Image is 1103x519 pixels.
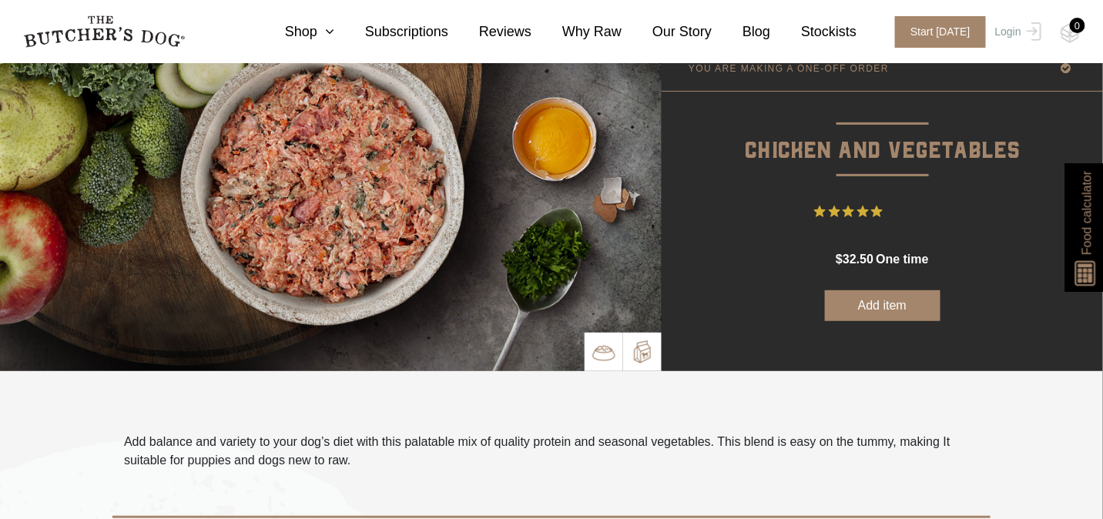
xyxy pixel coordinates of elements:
p: Add balance and variety to your dog’s diet with this palatable mix of quality protein and seasona... [124,433,979,470]
span: $ [836,253,843,266]
a: Start [DATE] [880,16,991,48]
a: Login [991,16,1041,48]
p: YOU ARE MAKING A ONE-OFF ORDER [689,63,889,74]
div: 0 [1070,18,1085,33]
a: YOU ARE MAKING A ONE-OFF ORDER [662,45,1103,91]
a: Stockists [770,22,857,42]
span: Start [DATE] [895,16,986,48]
img: TBD_Cart-Empty.png [1061,23,1080,43]
a: Shop [254,22,334,42]
button: Rated 4.9 out of 5 stars from 22 reviews. Jump to reviews. [814,200,950,223]
p: Chicken and Vegetables [662,92,1103,169]
span: Food calculator [1078,171,1096,255]
span: 32.50 [843,253,873,266]
a: Our Story [622,22,712,42]
span: one time [876,253,928,266]
a: Reviews [448,22,531,42]
a: Blog [712,22,770,42]
a: Why Raw [531,22,622,42]
img: TBD_Bowl.png [592,341,615,364]
a: Subscriptions [334,22,448,42]
button: Add item [825,290,940,321]
img: TBD_Build-A-Box-2.png [631,340,654,363]
span: 22 Reviews [889,200,950,223]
